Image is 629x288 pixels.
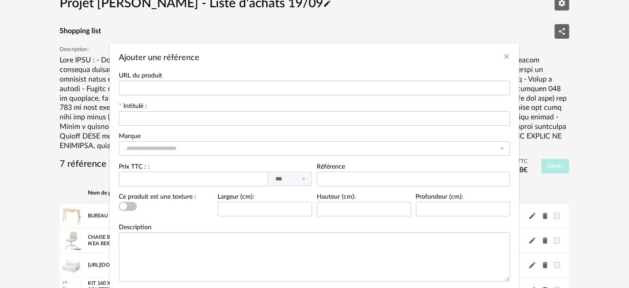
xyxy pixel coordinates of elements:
label: Largeur (cm): [218,194,255,202]
label: Prix TTC : : [119,164,150,170]
label: Ce produit est une texture : [119,194,196,202]
span: Ajouter une référence [119,54,199,62]
label: Hauteur (cm): [317,194,356,202]
label: Marque [119,133,141,141]
label: Description [119,224,152,232]
label: URL du produit [119,72,162,81]
label: Intitulé : [119,103,147,111]
label: Profondeur (cm): [416,194,464,202]
label: Référence [317,164,345,172]
button: Close [503,52,510,62]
